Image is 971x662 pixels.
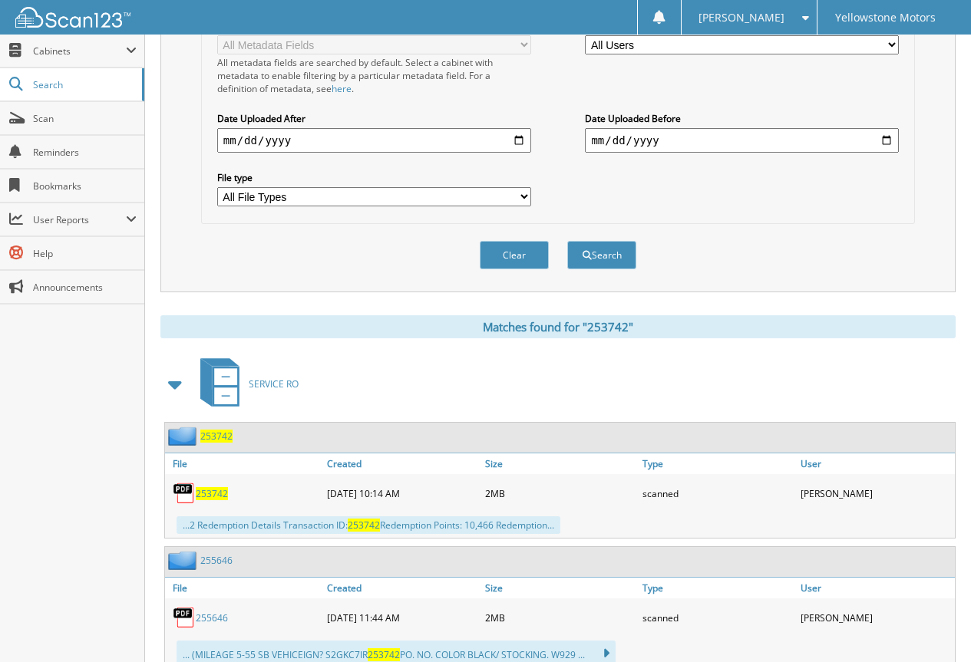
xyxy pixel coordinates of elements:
[15,7,130,28] img: scan123-logo-white.svg
[33,112,137,125] span: Scan
[160,315,956,338] div: Matches found for "253742"
[639,578,797,598] a: Type
[33,247,137,260] span: Help
[348,519,380,532] span: 253742
[165,453,323,474] a: File
[33,146,137,159] span: Reminders
[217,128,531,153] input: start
[168,551,200,570] img: folder2.png
[196,611,228,624] a: 255646
[217,56,531,95] div: All metadata fields are searched by default. Select a cabinet with metadata to enable filtering b...
[797,453,955,474] a: User
[797,578,955,598] a: User
[797,478,955,509] div: [PERSON_NAME]
[177,516,560,534] div: ...2 Redemption Details Transaction ID: Redemption Points: 10,466 Redemption...
[481,602,639,633] div: 2MB
[332,82,352,95] a: here
[33,78,134,91] span: Search
[481,453,639,474] a: Size
[173,606,196,629] img: PDF.png
[368,648,400,661] span: 253742
[200,430,233,443] a: 253742
[567,241,636,269] button: Search
[699,13,784,22] span: [PERSON_NAME]
[481,578,639,598] a: Size
[33,179,137,193] span: Bookmarks
[217,112,531,125] label: Date Uploaded After
[797,602,955,633] div: [PERSON_NAME]
[33,44,126,58] span: Cabinets
[217,171,531,184] label: File type
[168,427,200,446] img: folder2.png
[191,354,299,414] a: SERVICE RO
[639,453,797,474] a: Type
[323,602,481,633] div: [DATE] 11:44 AM
[33,281,137,294] span: Announcements
[894,588,971,662] iframe: Chat Widget
[835,13,936,22] span: Yellowstone Motors
[481,478,639,509] div: 2MB
[200,554,233,567] a: 255646
[33,213,126,226] span: User Reports
[196,487,228,500] a: 253742
[323,578,481,598] a: Created
[165,578,323,598] a: File
[585,112,899,125] label: Date Uploaded Before
[639,602,797,633] div: scanned
[323,478,481,509] div: [DATE] 10:14 AM
[249,377,299,390] span: SERVICE RO
[173,482,196,505] img: PDF.png
[585,128,899,153] input: end
[639,478,797,509] div: scanned
[323,453,481,474] a: Created
[480,241,549,269] button: Clear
